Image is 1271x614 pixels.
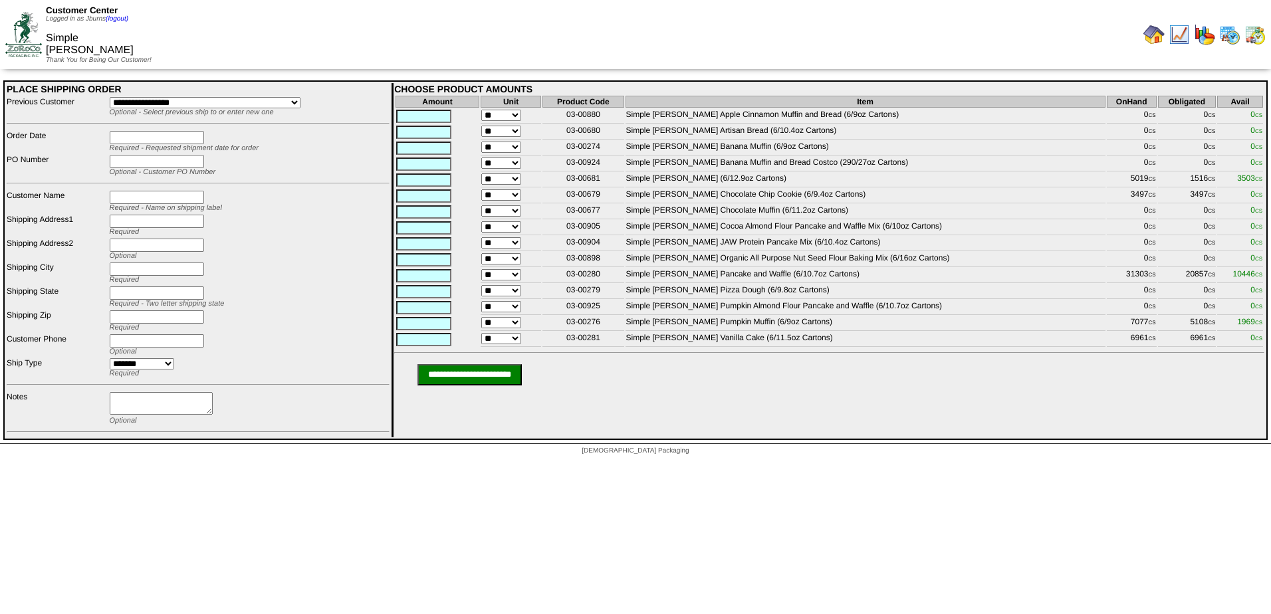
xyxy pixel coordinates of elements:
[6,310,108,332] td: Shipping Zip
[110,348,137,356] span: Optional
[1107,157,1157,171] td: 0
[582,447,689,455] span: [DEMOGRAPHIC_DATA] Packaging
[6,391,108,425] td: Notes
[1158,253,1216,267] td: 0
[1169,24,1190,45] img: line_graph.gif
[1158,221,1216,235] td: 0
[1158,268,1216,283] td: 20857
[542,316,624,331] td: 03-00276
[1158,173,1216,187] td: 1516
[1255,192,1262,198] span: CS
[1148,160,1155,166] span: CS
[1148,208,1155,214] span: CS
[1208,336,1215,342] span: CS
[626,300,1105,315] td: Simple [PERSON_NAME] Pumpkin Almond Flour Pancake and Waffle (6/10.7oz Cartons)
[626,221,1105,235] td: Simple [PERSON_NAME] Cocoa Almond Flour Pancake and Waffle Mix (6/10oz Cartons)
[5,12,42,56] img: ZoRoCo_Logo(Green%26Foil)%20jpg.webp
[626,157,1105,171] td: Simple [PERSON_NAME] Banana Muffin and Bread Costco (290/27oz Cartons)
[1237,317,1262,326] span: 1969
[1107,253,1157,267] td: 0
[46,56,152,64] span: Thank You for Being Our Customer!
[1217,96,1263,108] th: Avail
[1158,284,1216,299] td: 0
[542,96,624,108] th: Product Code
[1107,268,1157,283] td: 31303
[1143,24,1165,45] img: home.gif
[1148,128,1155,134] span: CS
[626,141,1105,155] td: Simple [PERSON_NAME] Banana Muffin (6/9oz Cartons)
[110,204,222,212] span: Required - Name on shipping label
[542,125,624,140] td: 03-00680
[626,332,1105,347] td: Simple [PERSON_NAME] Vanilla Cake (6/11.5oz Cartons)
[110,168,216,176] span: Optional - Customer PO Number
[1194,24,1215,45] img: graph.gif
[46,5,118,15] span: Customer Center
[1148,336,1155,342] span: CS
[1208,272,1215,278] span: CS
[1158,157,1216,171] td: 0
[1158,109,1216,124] td: 0
[110,144,259,152] span: Required - Requested shipment date for order
[1255,240,1262,246] span: CS
[1250,157,1262,167] span: 0
[6,262,108,284] td: Shipping City
[6,286,108,308] td: Shipping State
[1255,128,1262,134] span: CS
[6,96,108,117] td: Previous Customer
[542,141,624,155] td: 03-00274
[1208,176,1215,182] span: CS
[6,190,108,213] td: Customer Name
[1250,189,1262,199] span: 0
[1148,304,1155,310] span: CS
[481,96,542,108] th: Unit
[1255,304,1262,310] span: CS
[542,284,624,299] td: 03-00279
[542,157,624,171] td: 03-00924
[1158,189,1216,203] td: 3497
[1255,176,1262,182] span: CS
[1208,240,1215,246] span: CS
[626,253,1105,267] td: Simple [PERSON_NAME] Organic All Purpose Nut Seed Flour Baking Mix (6/16oz Cartons)
[1255,208,1262,214] span: CS
[1208,192,1215,198] span: CS
[6,238,108,260] td: Shipping Address2
[1107,316,1157,331] td: 7077
[1255,144,1262,150] span: CS
[1244,24,1266,45] img: calendarinout.gif
[6,130,108,153] td: Order Date
[1208,208,1215,214] span: CS
[1250,285,1262,294] span: 0
[46,15,128,23] span: Logged in as Jburns
[1255,256,1262,262] span: CS
[1208,288,1215,294] span: CS
[394,84,1264,94] div: CHOOSE PRODUCT AMOUNTS
[1208,144,1215,150] span: CS
[1237,173,1262,183] span: 3503
[1148,256,1155,262] span: CS
[626,268,1105,283] td: Simple [PERSON_NAME] Pancake and Waffle (6/10.7oz Cartons)
[1107,221,1157,235] td: 0
[1148,144,1155,150] span: CS
[1158,332,1216,347] td: 6961
[106,15,128,23] a: (logout)
[626,125,1105,140] td: Simple [PERSON_NAME] Artisan Bread (6/10.4oz Cartons)
[1255,160,1262,166] span: CS
[1255,288,1262,294] span: CS
[1107,109,1157,124] td: 0
[626,189,1105,203] td: Simple [PERSON_NAME] Chocolate Chip Cookie (6/9.4oz Cartons)
[1250,126,1262,135] span: 0
[1250,205,1262,215] span: 0
[1208,112,1215,118] span: CS
[1250,237,1262,247] span: 0
[1107,284,1157,299] td: 0
[1148,224,1155,230] span: CS
[1148,320,1155,326] span: CS
[1158,125,1216,140] td: 0
[1107,300,1157,315] td: 0
[542,221,624,235] td: 03-00905
[1255,320,1262,326] span: CS
[626,284,1105,299] td: Simple [PERSON_NAME] Pizza Dough (6/9.8oz Cartons)
[1107,332,1157,347] td: 6961
[110,324,140,332] span: Required
[110,276,140,284] span: Required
